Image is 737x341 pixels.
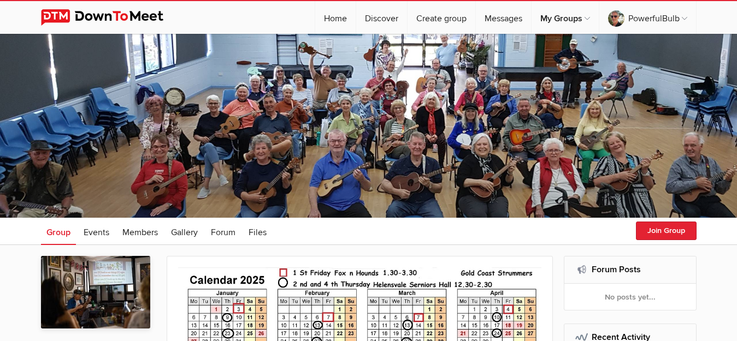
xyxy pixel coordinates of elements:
[117,218,163,245] a: Members
[636,222,697,240] button: Join Group
[84,227,109,238] span: Events
[205,218,241,245] a: Forum
[249,227,267,238] span: Files
[78,218,115,245] a: Events
[592,264,641,275] a: Forum Posts
[211,227,235,238] span: Forum
[171,227,198,238] span: Gallery
[41,218,76,245] a: Group
[408,1,475,34] a: Create group
[243,218,272,245] a: Files
[41,256,150,328] img: Gold Coast and Hinterland Strummers
[122,227,158,238] span: Members
[41,9,180,26] img: DownToMeet
[532,1,599,34] a: My Groups
[564,284,696,310] div: No posts yet...
[356,1,407,34] a: Discover
[599,1,696,34] a: PowerfulBulb
[476,1,531,34] a: Messages
[46,227,70,238] span: Group
[315,1,356,34] a: Home
[166,218,203,245] a: Gallery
